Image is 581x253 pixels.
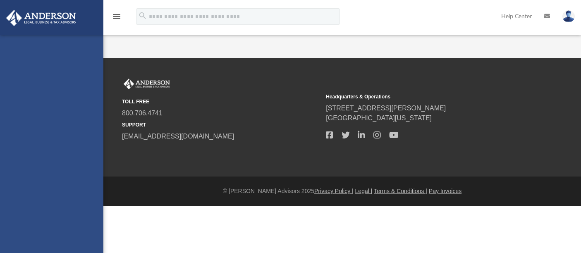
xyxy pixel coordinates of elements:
[374,188,427,194] a: Terms & Conditions |
[429,188,461,194] a: Pay Invoices
[122,79,172,89] img: Anderson Advisors Platinum Portal
[122,98,320,105] small: TOLL FREE
[4,10,79,26] img: Anderson Advisors Platinum Portal
[326,93,524,100] small: Headquarters & Operations
[562,10,575,22] img: User Pic
[314,188,354,194] a: Privacy Policy |
[112,12,122,21] i: menu
[326,105,446,112] a: [STREET_ADDRESS][PERSON_NAME]
[103,187,581,196] div: © [PERSON_NAME] Advisors 2025
[122,110,163,117] a: 800.706.4741
[122,133,234,140] a: [EMAIL_ADDRESS][DOMAIN_NAME]
[355,188,373,194] a: Legal |
[326,115,432,122] a: [GEOGRAPHIC_DATA][US_STATE]
[112,16,122,21] a: menu
[122,121,320,129] small: SUPPORT
[138,11,147,20] i: search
